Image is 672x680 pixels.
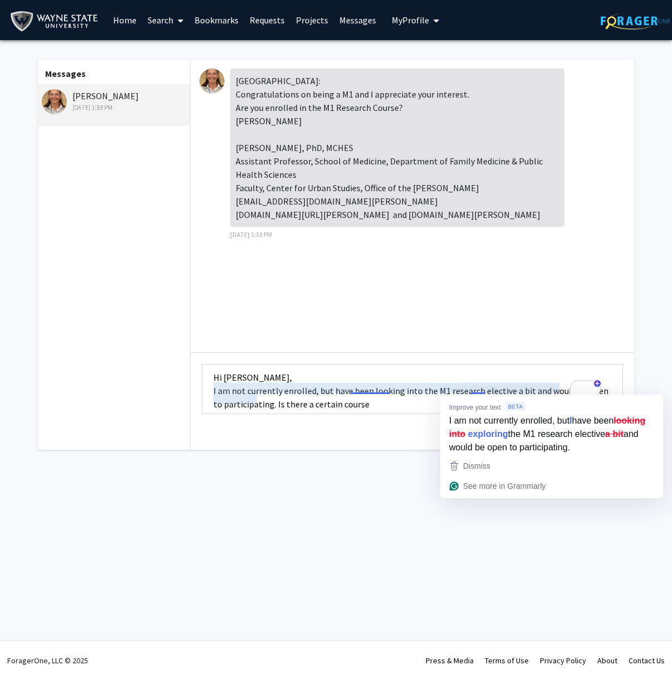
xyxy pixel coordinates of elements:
[334,1,382,40] a: Messages
[629,655,665,666] a: Contact Us
[142,1,189,40] a: Search
[426,655,474,666] a: Press & Media
[199,69,225,94] img: Julie Gleason-Comstock
[290,1,334,40] a: Projects
[108,1,142,40] a: Home
[42,89,187,113] div: [PERSON_NAME]
[230,69,564,227] div: [GEOGRAPHIC_DATA]: Congratulations on being a M1 and I appreciate your interest. Are you enrolled...
[45,68,86,79] b: Messages
[540,655,586,666] a: Privacy Policy
[202,364,623,414] textarea: To enrich screen reader interactions, please activate Accessibility in Grammarly extension settings
[230,230,272,239] span: [DATE] 1:33 PM
[189,1,244,40] a: Bookmarks
[42,89,67,114] img: Julie Gleason-Comstock
[597,655,617,666] a: About
[392,14,429,26] span: My Profile
[10,9,103,34] img: Wayne State University Logo
[601,12,670,30] img: ForagerOne Logo
[244,1,290,40] a: Requests
[7,641,88,680] div: ForagerOne, LLC © 2025
[8,630,47,672] iframe: Chat
[42,103,187,113] div: [DATE] 1:33 PM
[485,655,529,666] a: Terms of Use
